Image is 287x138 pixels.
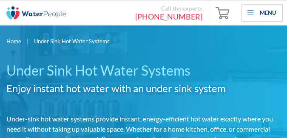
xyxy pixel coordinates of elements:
[213,3,234,23] a: Open empty cart
[6,6,66,20] img: The Water People
[260,9,276,17] div: Menu
[34,38,110,45] div: Under Sink Hot Water Systems
[6,81,281,96] h2: Enjoy instant hot water with an under sink system
[72,12,202,22] a: [PHONE_NUMBER]
[242,4,283,22] div: menu
[6,60,281,81] h1: Under Sink Hot Water Systems
[6,38,21,45] a: Home
[216,6,232,20] img: shopping cart
[72,5,202,12] div: Call the experts
[26,36,30,46] div: |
